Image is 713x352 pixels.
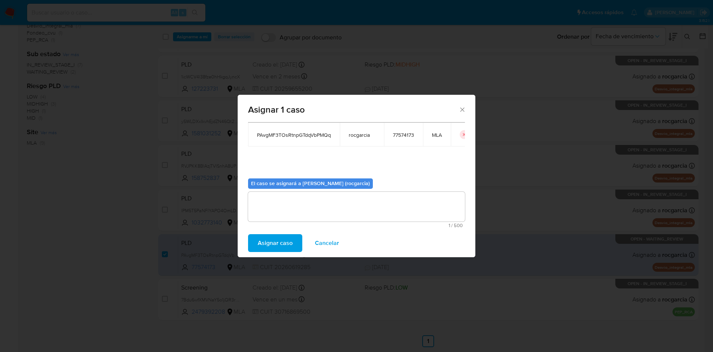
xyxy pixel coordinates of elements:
span: MLA [432,132,442,138]
span: Cancelar [315,235,339,251]
b: El caso se asignará a [PERSON_NAME] (rocgarcia) [251,180,370,187]
span: Asignar 1 caso [248,105,459,114]
button: Asignar caso [248,234,302,252]
div: assign-modal [238,95,475,257]
span: rocgarcia [349,132,375,138]
span: Máximo 500 caracteres [250,223,463,228]
span: Asignar caso [258,235,293,251]
button: Cerrar ventana [459,106,465,113]
button: Cancelar [305,234,349,252]
span: 77574173 [393,132,414,138]
span: PAvgMF3TOsRtnpGTdqVbPMQq [257,132,331,138]
button: icon-button [460,130,469,139]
